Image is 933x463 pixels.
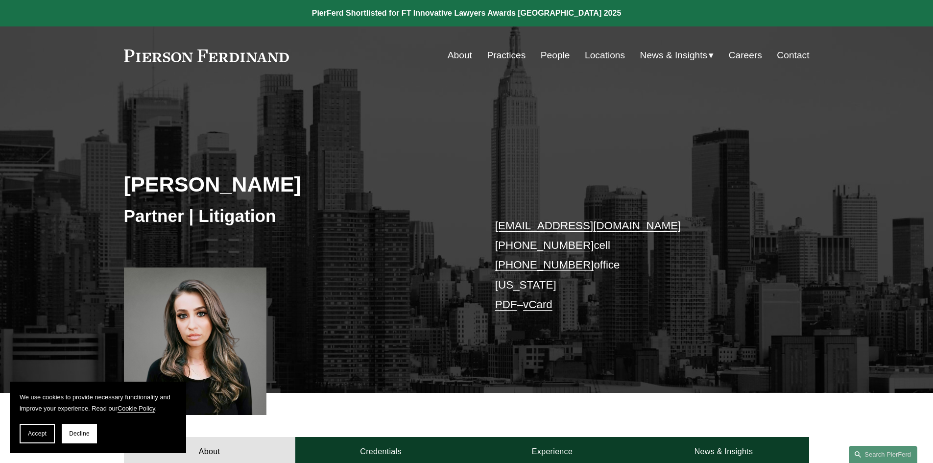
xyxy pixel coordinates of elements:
a: vCard [523,298,552,311]
a: [EMAIL_ADDRESS][DOMAIN_NAME] [495,219,681,232]
a: Contact [777,46,809,65]
span: Decline [69,430,90,437]
a: About [448,46,472,65]
a: Cookie Policy [118,405,155,412]
a: PDF [495,298,517,311]
p: cell office [US_STATE] – [495,216,781,315]
button: Accept [20,424,55,443]
h3: Partner | Litigation [124,205,467,227]
a: Locations [585,46,625,65]
p: We use cookies to provide necessary functionality and improve your experience. Read our . [20,391,176,414]
a: Practices [487,46,526,65]
h2: [PERSON_NAME] [124,171,467,197]
section: Cookie banner [10,382,186,453]
a: Search this site [849,446,917,463]
span: News & Insights [640,47,708,64]
a: [PHONE_NUMBER] [495,239,594,251]
a: folder dropdown [640,46,714,65]
span: Accept [28,430,47,437]
a: People [541,46,570,65]
button: Decline [62,424,97,443]
a: Careers [729,46,762,65]
a: [PHONE_NUMBER] [495,259,594,271]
